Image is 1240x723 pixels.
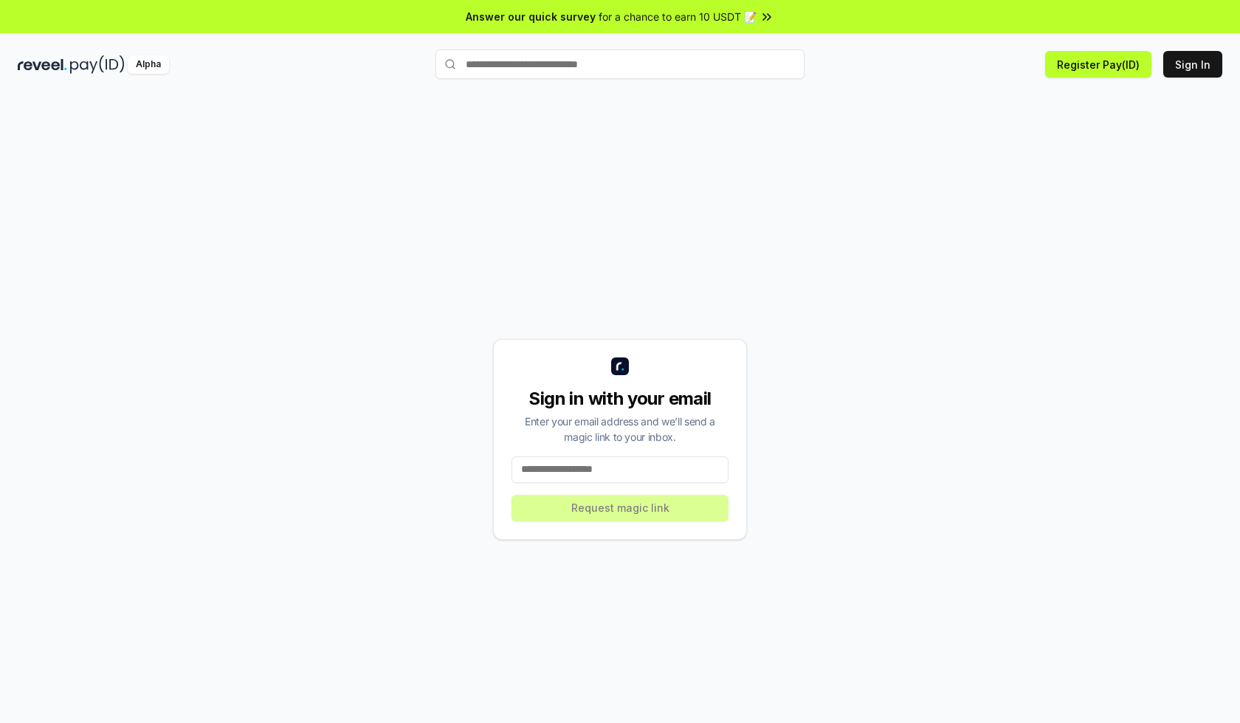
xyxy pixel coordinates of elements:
img: pay_id [70,55,125,74]
img: reveel_dark [18,55,67,74]
span: for a chance to earn 10 USDT 📝 [599,9,757,24]
div: Enter your email address and we’ll send a magic link to your inbox. [512,414,728,445]
span: Answer our quick survey [466,9,596,24]
div: Sign in with your email [512,387,728,411]
img: logo_small [611,357,629,375]
button: Register Pay(ID) [1045,51,1151,78]
button: Sign In [1163,51,1222,78]
div: Alpha [128,55,169,74]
